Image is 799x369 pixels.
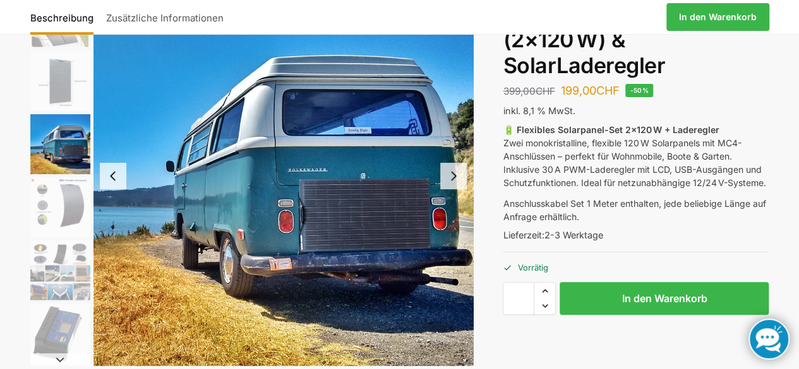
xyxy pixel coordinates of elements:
[596,84,619,97] span: CHF
[534,298,555,314] span: Reduce quantity
[100,163,126,189] button: Previous slide
[503,230,603,240] span: Lieferzeit:
[30,2,100,32] a: Beschreibung
[503,85,555,97] bdi: 399,00
[544,230,603,240] span: 2-3 Werktage
[560,282,769,315] button: In den Warenkorb
[30,303,90,363] img: Laderegeler
[30,240,90,300] img: Flexibel in allen Bereichen
[503,1,769,78] h1: Flexible Solarpanels (2×120 W) & SolarLaderegler
[500,322,771,357] iframe: Sicherer Rahmen für schnelle Bezahlvorgänge
[503,197,769,223] p: Anschlusskabel Set 1 Meter enthalten, jede beliebige Länge auf Anfrage erhältlich.
[625,84,653,97] span: -50%
[30,51,90,111] img: Flexibles Solarmodul 120 watt
[27,238,90,302] li: 5 / 9
[440,163,467,189] button: Next slide
[666,3,769,31] a: In den Warenkorb
[30,114,90,174] img: Flexibel unendlich viele Einsatzmöglichkeiten
[534,283,555,299] span: Increase quantity
[503,252,769,274] p: Vorrätig
[503,105,575,116] span: inkl. 8,1 % MwSt.
[503,123,769,189] p: Zwei monokristalline, flexible 120 W Solarpanels mit MC4-Anschlüssen – perfekt für Wohnmobile, Bo...
[27,302,90,365] li: 6 / 9
[30,353,90,366] button: Next slide
[30,177,90,237] img: s-l1600 (4)
[535,85,555,97] span: CHF
[27,175,90,238] li: 4 / 9
[560,84,619,97] bdi: 199,00
[27,112,90,175] li: 3 / 9
[503,124,719,135] strong: 🔋 Flexibles Solarpanel-Set 2×120 W + Laderegler
[27,49,90,112] li: 2 / 9
[503,282,534,315] input: Produktmenge
[100,2,230,32] a: Zusätzliche Informationen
